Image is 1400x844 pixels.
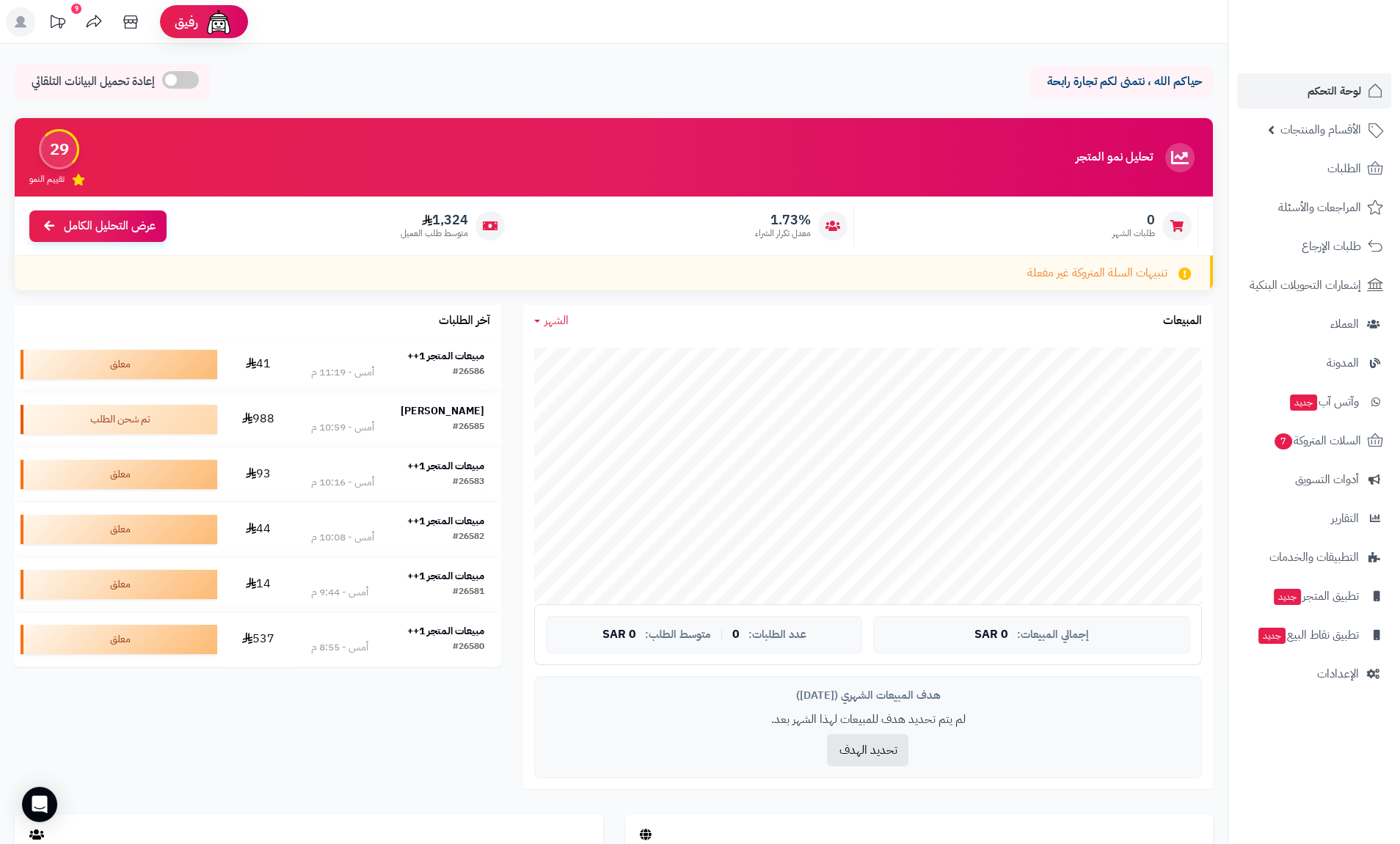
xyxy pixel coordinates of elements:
[1017,628,1089,641] span: إجمالي المبيعات:
[21,570,217,599] div: معلق
[1237,307,1391,342] a: العملاء
[1269,547,1359,568] span: التطبيقات والخدمات
[401,403,484,419] strong: [PERSON_NAME]
[732,628,740,642] span: 0
[1237,501,1391,536] a: التقارير
[311,585,368,600] div: أمس - 9:44 م
[1250,275,1361,296] span: إشعارات التحويلات البنكية
[755,212,811,228] span: 1.73%
[453,530,484,545] div: #26582
[1237,151,1391,186] a: الطلبات
[32,73,155,90] span: إعادة تحميل البيانات التلقائي
[29,210,167,242] a: عرض التحليل الكامل
[223,612,294,667] td: 537
[453,475,484,490] div: #26583
[1275,433,1292,449] span: 7
[401,212,468,228] span: 1,324
[407,623,484,639] strong: مبيعات المتجر 1++
[21,350,217,379] div: معلق
[453,640,484,655] div: #26580
[311,420,374,435] div: أمس - 10:59 م
[223,337,294,392] td: 41
[1040,73,1202,90] p: حياكم الله ، نتمنى لكم تجارة رابحة
[1237,462,1391,497] a: أدوات التسويق
[1163,315,1202,328] h3: المبيعات
[407,513,484,529] strong: مبيعات المتجر 1++
[1237,656,1391,691] a: الإعدادات
[1237,579,1391,614] a: تطبيق المتجرجديد
[827,734,908,766] button: تحديد الهدف
[204,7,233,37] img: ai-face.png
[453,585,484,600] div: #26581
[1273,430,1361,451] span: السلات المتروكة
[544,312,569,329] span: الشهر
[311,365,374,380] div: أمس - 11:19 م
[546,711,1190,728] p: لم يتم تحديد هدف للمبيعات لهذا الشهر بعد.
[1302,236,1361,257] span: طلبات الإرجاع
[223,502,294,557] td: 44
[407,568,484,584] strong: مبيعات المتجر 1++
[534,312,569,329] a: الشهر
[21,460,217,489] div: معلق
[1278,197,1361,218] span: المراجعات والأسئلة
[453,420,484,435] div: #26585
[21,625,217,654] div: معلق
[1300,41,1386,72] img: logo-2.png
[1112,212,1155,228] span: 0
[311,530,374,545] div: أمس - 10:08 م
[1027,265,1167,282] span: تنبيهات السلة المتروكة غير مفعلة
[1258,628,1286,644] span: جديد
[546,688,1190,703] div: هدف المبيعات الشهري ([DATE])
[1330,314,1359,334] span: العملاء
[1237,190,1391,225] a: المراجعات والأسئلة
[22,787,57,822] div: Open Intercom Messenger
[602,628,636,642] span: 0 SAR
[1317,664,1359,684] span: الإعدادات
[311,475,374,490] div: أمس - 10:16 م
[1237,617,1391,653] a: تطبيق نقاط البيعجديد
[401,227,468,240] span: متوسط طلب العميل
[223,392,294,447] td: 988
[223,447,294,502] td: 93
[1274,589,1301,605] span: جديد
[223,557,294,612] td: 14
[720,629,723,640] span: |
[21,515,217,544] div: معلق
[1295,469,1359,490] span: أدوات التسويق
[645,628,711,641] span: متوسط الطلب:
[1288,392,1359,412] span: وآتس آب
[1237,540,1391,575] a: التطبيقات والخدمات
[1076,151,1153,164] h3: تحليل نمو المتجر
[1331,508,1359,529] span: التقارير
[1327,353,1359,373] span: المدونة
[1237,268,1391,303] a: إشعارات التحويلات البنكية
[1237,229,1391,264] a: طلبات الإرجاع
[755,227,811,240] span: معدل تكرار الشراء
[1272,586,1359,606] span: تطبيق المتجر
[1257,625,1359,645] span: تطبيق نقاط البيع
[1237,345,1391,381] a: المدونة
[1112,227,1155,240] span: طلبات الشهر
[407,458,484,474] strong: مبيعات المتجر 1++
[29,173,65,186] span: تقييم النمو
[1308,81,1361,101] span: لوحة التحكم
[1280,120,1361,140] span: الأقسام والمنتجات
[64,218,156,235] span: عرض التحليل الكامل
[39,7,76,40] a: تحديثات المنصة
[71,4,81,14] div: 9
[175,13,198,31] span: رفيق
[1237,384,1391,419] a: وآتس آبجديد
[1327,158,1361,179] span: الطلبات
[1290,395,1317,411] span: جديد
[453,365,484,380] div: #26586
[439,315,490,328] h3: آخر الطلبات
[311,640,368,655] div: أمس - 8:55 م
[748,628,806,641] span: عدد الطلبات:
[1237,423,1391,458] a: السلات المتروكة7
[1237,73,1391,109] a: لوحة التحكم
[974,628,1008,642] span: 0 SAR
[21,405,217,434] div: تم شحن الطلب
[407,348,484,364] strong: مبيعات المتجر 1++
